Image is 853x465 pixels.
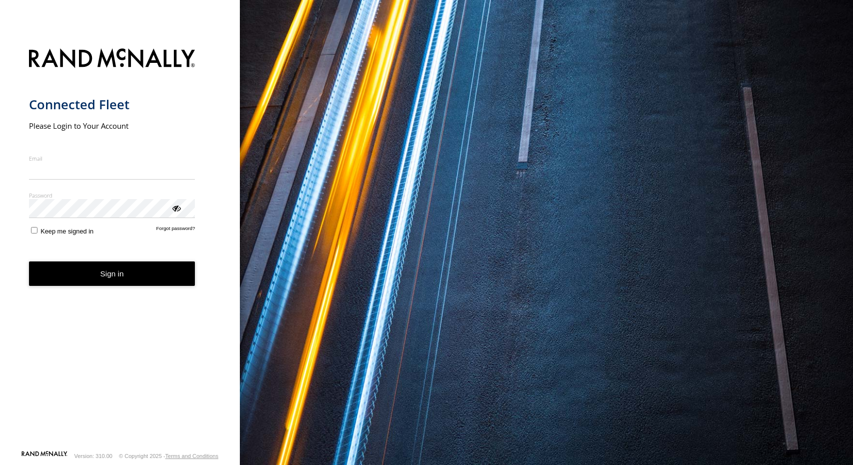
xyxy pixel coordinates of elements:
span: Keep me signed in [40,228,93,235]
label: Password [29,192,195,199]
h2: Please Login to Your Account [29,121,195,131]
a: Forgot password? [156,226,195,235]
img: Rand McNally [29,46,195,72]
button: Sign in [29,261,195,286]
h1: Connected Fleet [29,96,195,113]
label: Email [29,155,195,162]
a: Terms and Conditions [165,453,218,459]
form: main [29,42,211,450]
div: ViewPassword [171,203,181,213]
input: Keep me signed in [31,227,37,233]
div: © Copyright 2025 - [119,453,218,459]
a: Visit our Website [21,451,67,461]
div: Version: 310.00 [74,453,112,459]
